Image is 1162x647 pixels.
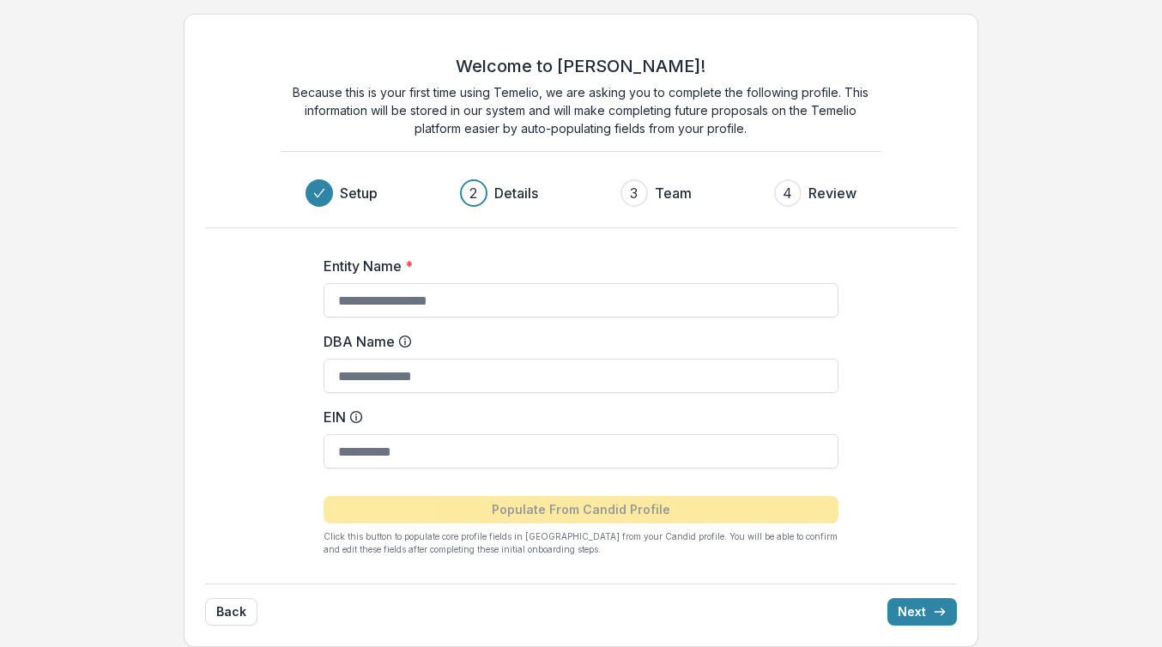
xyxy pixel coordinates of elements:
[340,183,378,203] h3: Setup
[469,183,477,203] div: 2
[324,407,828,427] label: EIN
[324,496,838,523] button: Populate From Candid Profile
[456,56,705,76] h2: Welcome to [PERSON_NAME]!
[887,598,957,626] button: Next
[630,183,638,203] div: 3
[494,183,538,203] h3: Details
[324,530,838,556] p: Click this button to populate core profile fields in [GEOGRAPHIC_DATA] from your Candid profile. ...
[783,183,792,203] div: 4
[281,83,881,137] p: Because this is your first time using Temelio, we are asking you to complete the following profil...
[655,183,692,203] h3: Team
[306,179,856,207] div: Progress
[205,598,257,626] button: Back
[808,183,856,203] h3: Review
[324,256,828,276] label: Entity Name
[324,331,828,352] label: DBA Name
